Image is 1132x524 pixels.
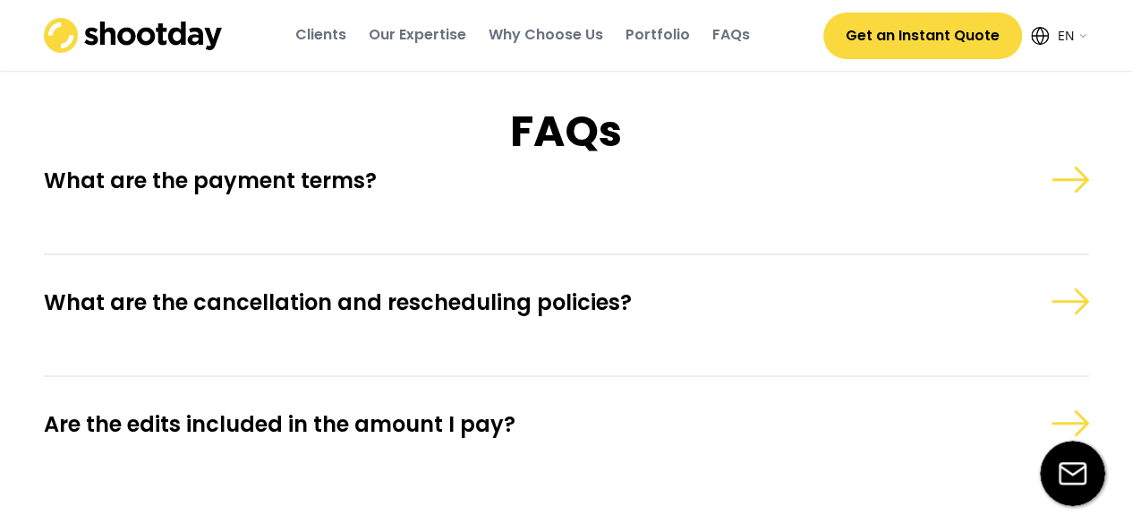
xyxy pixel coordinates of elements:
img: Icon%20feather-globe%20%281%29.svg [1031,27,1049,45]
img: email-icon%20%281%29.svg [1040,441,1105,506]
img: Group_96%402x%5B1%5D.png [1051,167,1089,193]
div: What are the payment terms? [44,167,932,194]
div: FAQs [712,25,750,45]
img: Group_96%402x%5B1%5D.png [1051,410,1089,437]
div: Are the edits included in the amount I pay? [44,410,932,438]
img: Group_96%402x%5B1%5D.png [1051,288,1089,315]
div: Why Choose Us [489,25,603,45]
h1: FAQs [44,104,1089,159]
div: Portfolio [626,25,690,45]
button: Get an Instant Quote [823,13,1022,59]
div: Our Expertise [369,25,466,45]
div: Clients [295,25,346,45]
div: What are the cancellation and rescheduling policies? [44,288,932,316]
img: shootday_logo.png [44,18,223,53]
